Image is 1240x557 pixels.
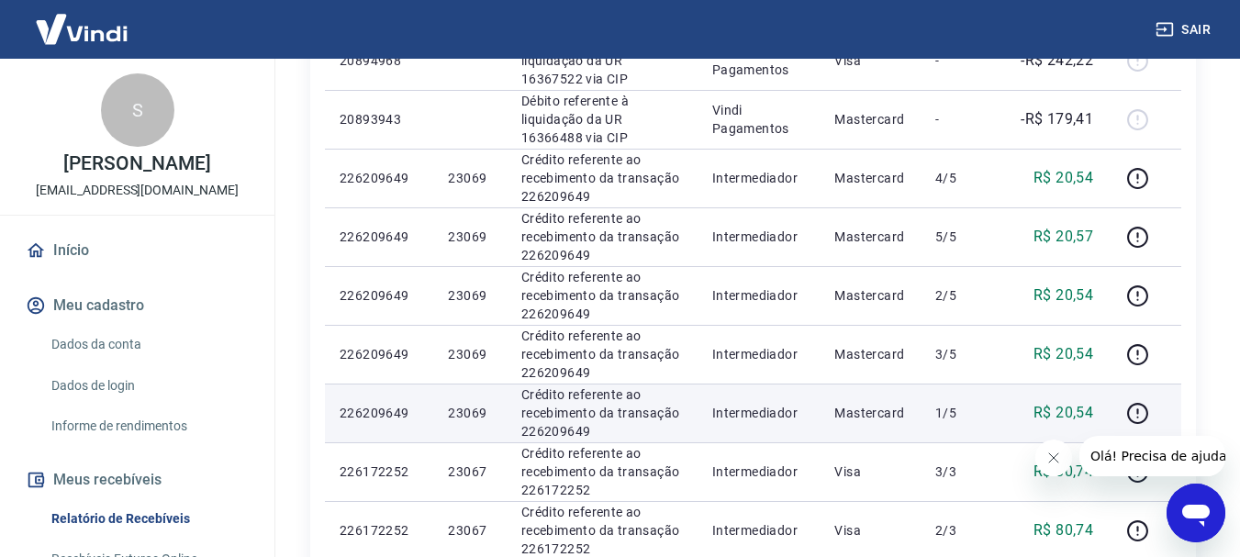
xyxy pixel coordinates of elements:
p: -R$ 242,22 [1021,50,1093,72]
p: 226209649 [340,404,419,422]
p: R$ 80,74 [1033,461,1093,483]
p: Mastercard [834,404,906,422]
p: 23067 [448,462,491,481]
p: 226172252 [340,462,419,481]
p: 1/5 [935,404,989,422]
p: Intermediador [712,228,806,246]
p: 23069 [448,345,491,363]
p: Crédito referente ao recebimento da transação 226209649 [521,268,683,323]
p: 23069 [448,228,491,246]
p: 226209649 [340,169,419,187]
a: Relatório de Recebíveis [44,500,252,538]
p: Intermediador [712,521,806,540]
p: Mastercard [834,169,906,187]
a: Início [22,230,252,271]
p: 226172252 [340,521,419,540]
p: 3/3 [935,462,989,481]
p: 2/3 [935,521,989,540]
p: Mastercard [834,286,906,305]
p: Crédito referente ao recebimento da transação 226209649 [521,150,683,206]
a: Dados da conta [44,326,252,363]
p: 23069 [448,404,491,422]
p: Visa [834,521,906,540]
a: Dados de login [44,367,252,405]
p: Visa [834,51,906,70]
p: 4/5 [935,169,989,187]
p: -R$ 179,41 [1021,108,1093,130]
iframe: Mensagem da empresa [1079,436,1225,476]
div: S [101,73,174,147]
p: 20893943 [340,110,419,128]
iframe: Fechar mensagem [1035,440,1072,476]
p: Crédito referente ao recebimento da transação 226209649 [521,385,683,440]
p: Vindi Pagamentos [712,101,806,138]
p: Crédito referente ao recebimento da transação 226209649 [521,327,683,382]
p: Intermediador [712,462,806,481]
p: Débito referente à liquidação da UR 16366488 via CIP [521,92,683,147]
img: Vindi [22,1,141,57]
p: Mastercard [834,110,906,128]
p: Mastercard [834,345,906,363]
p: - [935,110,989,128]
p: Mastercard [834,228,906,246]
p: Crédito referente ao recebimento da transação 226172252 [521,444,683,499]
p: R$ 20,54 [1033,284,1093,306]
p: Visa [834,462,906,481]
p: Intermediador [712,286,806,305]
p: [PERSON_NAME] [63,154,210,173]
p: Vindi Pagamentos [712,42,806,79]
p: R$ 80,74 [1033,519,1093,541]
p: 23069 [448,169,491,187]
p: Crédito referente ao recebimento da transação 226209649 [521,209,683,264]
p: 226209649 [340,228,419,246]
p: [EMAIL_ADDRESS][DOMAIN_NAME] [36,181,239,200]
button: Sair [1152,13,1218,47]
span: Olá! Precisa de ajuda? [11,13,154,28]
p: Débito referente à liquidação da UR 16367522 via CIP [521,33,683,88]
button: Meu cadastro [22,285,252,326]
p: R$ 20,54 [1033,343,1093,365]
p: Intermediador [712,169,806,187]
p: R$ 20,54 [1033,402,1093,424]
p: - [935,51,989,70]
p: Intermediador [712,345,806,363]
p: R$ 20,57 [1033,226,1093,248]
p: 23069 [448,286,491,305]
p: 226209649 [340,345,419,363]
p: 2/5 [935,286,989,305]
a: Informe de rendimentos [44,407,252,445]
p: 20894968 [340,51,419,70]
iframe: Botão para abrir a janela de mensagens [1167,484,1225,542]
p: 23067 [448,521,491,540]
p: Intermediador [712,404,806,422]
button: Meus recebíveis [22,460,252,500]
p: R$ 20,54 [1033,167,1093,189]
p: 5/5 [935,228,989,246]
p: 226209649 [340,286,419,305]
p: 3/5 [935,345,989,363]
